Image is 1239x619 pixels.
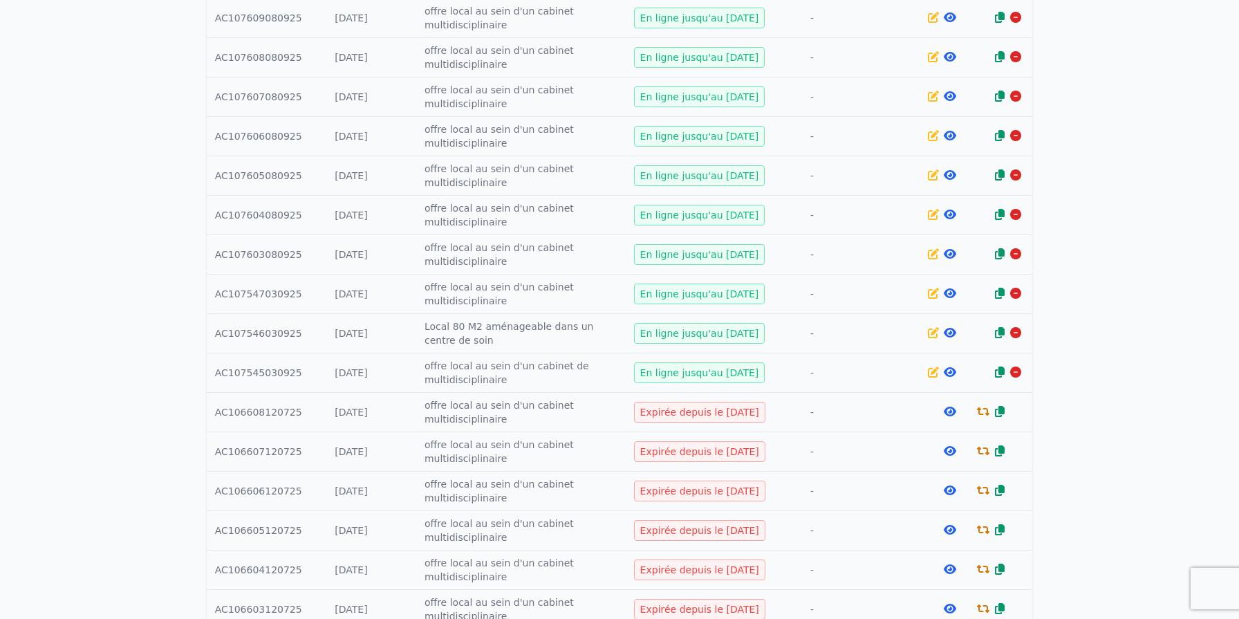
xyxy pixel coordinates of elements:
i: Renouveler la commande [977,445,989,456]
div: En ligne jusqu'au [DATE] [634,362,765,383]
td: [DATE] [326,38,416,77]
i: Dupliquer l'annonce [995,406,1005,417]
div: En ligne jusqu'au [DATE] [634,126,765,147]
i: Renouveler la commande [977,406,989,417]
td: AC107547030925 [207,275,327,314]
td: - [802,393,917,432]
td: AC107607080925 [207,77,327,117]
i: Arrêter la diffusion de l'annonce [1010,248,1021,259]
i: Voir l'annonce [944,524,956,535]
td: offre local au sein d'un cabinet multidisciplinaire [416,117,623,156]
td: - [802,551,917,590]
i: Dupliquer l'annonce [995,288,1005,299]
div: En ligne jusqu'au [DATE] [634,244,765,265]
td: [DATE] [326,314,416,353]
i: Arrêter la diffusion de l'annonce [1010,91,1021,102]
td: offre local au sein d'un cabinet multidisciplinaire [416,511,623,551]
td: offre local au sein d'un cabinet multidisciplinaire [416,551,623,590]
td: - [802,314,917,353]
div: En ligne jusqu'au [DATE] [634,323,765,344]
i: Dupliquer l'annonce [995,248,1005,259]
td: - [802,275,917,314]
i: Dupliquer l'annonce [995,445,1005,456]
td: offre local au sein d'un cabinet multidisciplinaire [416,38,623,77]
td: AC107606080925 [207,117,327,156]
i: Dupliquer l'annonce [995,169,1005,181]
td: - [802,117,917,156]
td: offre local au sein d'un cabinet multidisciplinaire [416,77,623,117]
td: - [802,156,917,196]
td: Local 80 M2 aménageable dans un centre de soin [416,314,623,353]
td: - [802,511,917,551]
td: [DATE] [326,117,416,156]
i: Arrêter la diffusion de l'annonce [1010,288,1021,299]
i: Voir l'annonce [944,288,956,299]
div: Expirée depuis le [DATE] [634,481,765,501]
td: [DATE] [326,472,416,511]
i: Voir l'annonce [944,130,956,141]
i: Voir l'annonce [944,51,956,62]
td: - [802,472,917,511]
div: Expirée depuis le [DATE] [634,441,765,462]
i: Arrêter la diffusion de l'annonce [1010,51,1021,62]
i: Dupliquer l'annonce [995,209,1005,220]
i: Renouveler la commande [977,603,989,614]
div: En ligne jusqu'au [DATE] [634,205,765,225]
td: offre local au sein d'un cabinet multidisciplinaire [416,156,623,196]
i: Dupliquer l'annonce [995,327,1005,338]
i: Editer l'annonce [928,367,939,378]
div: En ligne jusqu'au [DATE] [634,8,765,28]
td: AC107545030925 [207,353,327,393]
td: [DATE] [326,275,416,314]
i: Arrêter la diffusion de l'annonce [1010,367,1021,378]
i: Dupliquer l'annonce [995,130,1005,141]
td: [DATE] [326,511,416,551]
i: Voir l'annonce [944,603,956,614]
div: En ligne jusqu'au [DATE] [634,284,765,304]
td: - [802,353,917,393]
i: Editer l'annonce [928,91,939,102]
i: Renouveler la commande [977,564,989,575]
i: Dupliquer l'annonce [995,91,1005,102]
i: Arrêter la diffusion de l'annonce [1010,169,1021,181]
td: AC106604120725 [207,551,327,590]
td: offre local au sein d'un cabinet multidisciplinaire [416,235,623,275]
i: Voir l'annonce [944,209,956,220]
i: Dupliquer l'annonce [995,564,1005,575]
div: Expirée depuis le [DATE] [634,402,765,423]
td: - [802,235,917,275]
i: Arrêter la diffusion de l'annonce [1010,12,1021,23]
td: [DATE] [326,353,416,393]
td: AC107604080925 [207,196,327,235]
i: Editer l'annonce [928,288,939,299]
i: Voir l'annonce [944,12,956,23]
i: Editer l'annonce [928,12,939,23]
div: Expirée depuis le [DATE] [634,520,765,541]
i: Voir l'annonce [944,248,956,259]
i: Dupliquer l'annonce [995,12,1005,23]
td: offre local au sein d'un cabinet multidisciplinaire [416,393,623,432]
td: - [802,196,917,235]
i: Renouveler la commande [977,524,989,535]
i: Voir l'annonce [944,406,956,417]
i: Editer l'annonce [928,169,939,181]
td: - [802,432,917,472]
td: AC107603080925 [207,235,327,275]
td: [DATE] [326,235,416,275]
td: offre local au sein d'un cabinet multidisciplinaire [416,196,623,235]
td: offre local au sein d'un cabinet multidisciplinaire [416,275,623,314]
i: Dupliquer l'annonce [995,524,1005,535]
td: AC106607120725 [207,432,327,472]
div: En ligne jusqu'au [DATE] [634,165,765,186]
td: offre local au sein d'un cabinet multidisciplinaire [416,432,623,472]
td: offre local au sein d'un cabinet de multidisciplinaire [416,353,623,393]
td: AC106606120725 [207,472,327,511]
div: En ligne jusqu'au [DATE] [634,86,765,107]
div: En ligne jusqu'au [DATE] [634,47,765,68]
i: Voir l'annonce [944,91,956,102]
td: - [802,38,917,77]
td: [DATE] [326,196,416,235]
i: Voir l'annonce [944,564,956,575]
i: Editer l'annonce [928,248,939,259]
i: Editer l'annonce [928,209,939,220]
